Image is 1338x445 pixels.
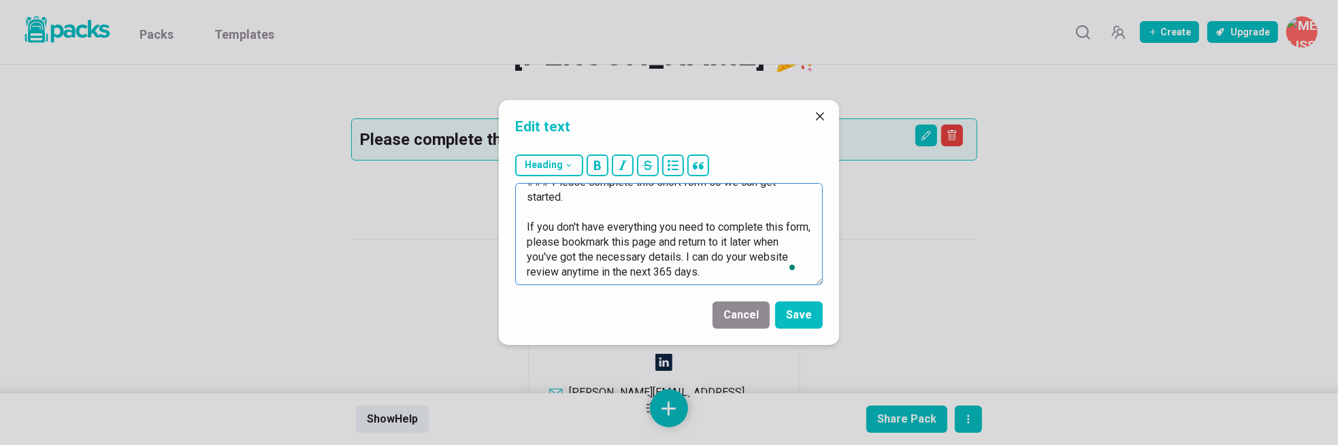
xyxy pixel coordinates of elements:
header: Edit text [499,100,839,148]
button: bullet [662,154,684,176]
button: Close [809,105,831,127]
button: block quote [687,154,709,176]
textarea: To enrich screen reader interactions, please activate Accessibility in Grammarly extension settings [515,183,823,285]
button: bold [587,154,608,176]
button: Cancel [713,301,770,329]
button: Save [775,301,823,329]
button: strikethrough [637,154,659,176]
button: Heading [515,154,583,176]
button: italic [612,154,634,176]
